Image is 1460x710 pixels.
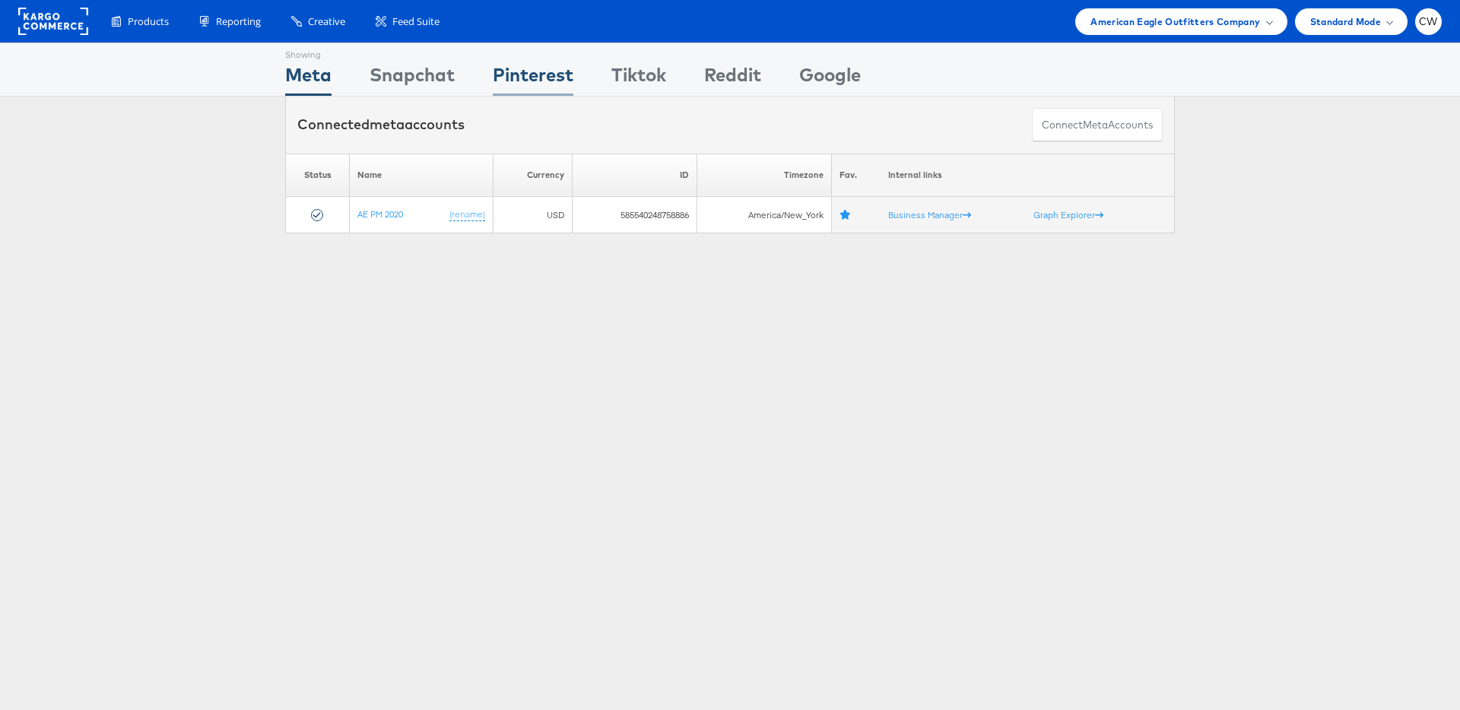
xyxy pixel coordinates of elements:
div: Tiktok [611,62,666,96]
span: Reporting [216,14,261,29]
th: Status [286,154,350,197]
div: Pinterest [493,62,573,96]
a: Business Manager [888,209,971,220]
td: USD [494,197,572,233]
span: Standard Mode [1310,14,1381,30]
span: Creative [308,14,345,29]
div: Reddit [704,62,761,96]
a: Graph Explorer [1033,209,1103,220]
div: Google [799,62,861,96]
td: 585540248758886 [572,197,697,233]
div: Connected accounts [297,115,465,135]
button: ConnectmetaAccounts [1032,108,1163,142]
a: (rename) [449,208,485,221]
span: CW [1419,17,1438,27]
th: Timezone [697,154,831,197]
span: Products [128,14,169,29]
div: Showing [285,43,332,62]
span: meta [1083,118,1108,132]
td: America/New_York [697,197,831,233]
th: Name [350,154,494,197]
span: American Eagle Outfitters Company [1090,14,1260,30]
div: Meta [285,62,332,96]
th: ID [572,154,697,197]
th: Currency [494,154,572,197]
span: meta [370,116,405,133]
a: AE PM 2020 [357,208,403,220]
div: Snapchat [370,62,455,96]
span: Feed Suite [392,14,440,29]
